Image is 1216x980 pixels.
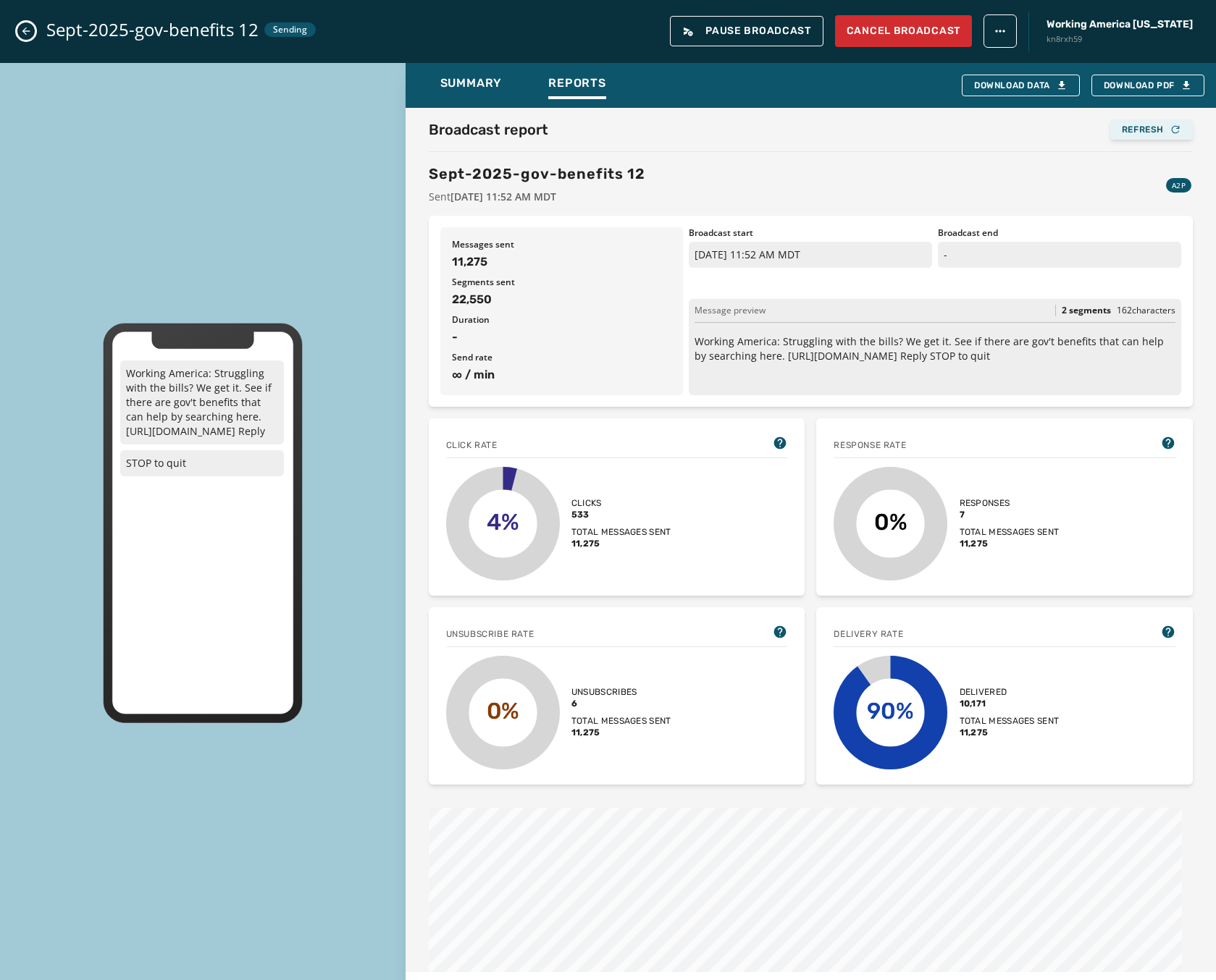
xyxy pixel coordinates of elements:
[1047,33,1193,46] span: kn8rxh59
[571,538,671,549] span: 11,275
[938,242,1181,268] p: -
[1104,80,1192,91] span: Download PDF
[452,239,672,250] span: Messages sent
[960,526,1060,538] span: Total messages sent
[695,334,1175,363] p: Working America: Struggling with the bills? We get it. See if there are gov't benefits that can h...
[446,439,498,451] span: Click rate
[537,69,618,102] button: Reports
[273,24,307,35] span: Sending
[571,526,671,538] span: Total messages sent
[1110,119,1193,140] button: Refresh
[429,190,645,204] span: Sent
[847,24,960,38] span: Cancel Broadcast
[452,276,672,288] span: Segments sent
[834,439,906,451] span: Response rate
[450,190,556,203] span: [DATE] 11:52 AM MDT
[452,352,672,363] span: Send rate
[120,450,284,476] p: STOP to quit
[120,360,284,444] p: Working America: Struggling with the bills? We get it. See if there are gov't benefits that can h...
[974,80,1068,91] div: Download Data
[960,509,1060,520] span: 7
[452,329,672,346] span: -
[429,119,548,140] h2: Broadcast report
[938,227,1181,239] span: Broadcast end
[960,727,1060,738] span: 11,275
[452,366,672,384] span: ∞ / min
[960,715,1060,727] span: Total messages sent
[670,16,823,46] button: Pause Broadcast
[452,291,672,308] span: 22,550
[984,14,1017,48] button: broadcast action menu
[1117,304,1175,316] span: 162 characters
[960,538,1060,549] span: 11,275
[429,69,514,102] button: Summary
[682,25,811,37] span: Pause Broadcast
[46,18,259,41] span: Sept-2025-gov-benefits 12
[452,253,672,271] span: 11,275
[571,715,671,727] span: Total messages sent
[446,628,534,640] span: Unsubscribe Rate
[571,727,671,738] span: 11,275
[571,686,671,698] span: Unsubscribes
[835,15,972,47] button: Cancel Broadcast
[486,697,519,724] text: 0%
[960,698,1060,709] span: 10,171
[1166,178,1191,193] div: A2P
[834,628,903,640] span: Delivery Rate
[962,75,1080,96] button: Download Data
[874,508,907,535] text: 0%
[452,314,672,326] span: Duration
[571,698,671,709] span: 6
[571,509,671,520] span: 533
[440,76,503,90] span: Summary
[429,164,645,184] h3: Sept-2025-gov-benefits 12
[689,227,932,239] span: Broadcast start
[571,497,671,509] span: Clicks
[1047,17,1193,32] span: Working America [US_STATE]
[960,497,1060,509] span: Responses
[486,508,519,535] text: 4%
[1122,124,1181,135] div: Refresh
[1062,305,1111,316] span: 2 segments
[867,697,914,724] text: 90%
[548,76,606,90] span: Reports
[689,242,932,268] p: [DATE] 11:52 AM MDT
[695,305,766,316] span: Message preview
[1091,75,1204,96] button: Download PDF
[960,686,1060,698] span: Delivered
